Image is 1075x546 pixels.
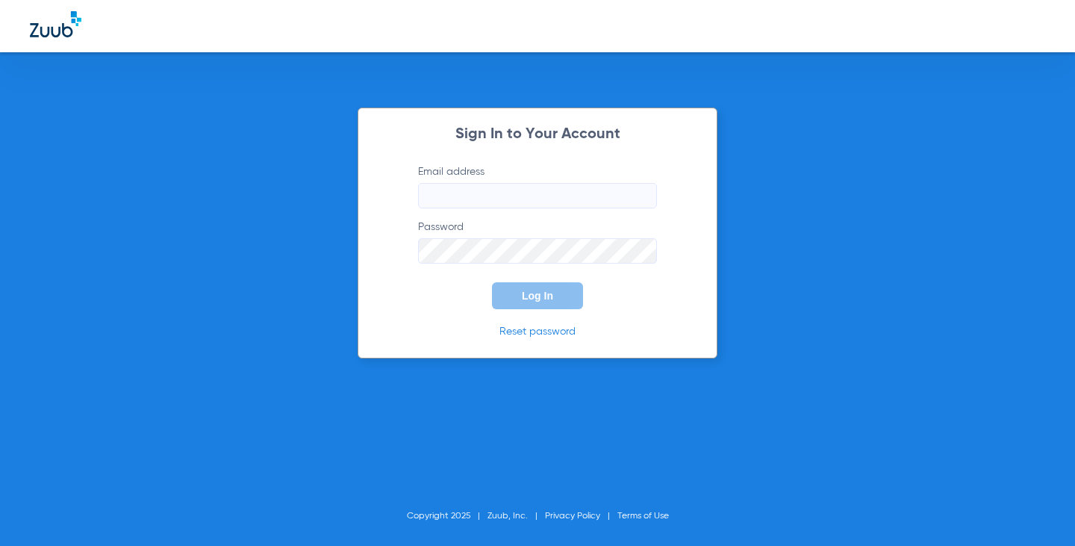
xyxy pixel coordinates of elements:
button: Log In [492,282,583,309]
a: Terms of Use [617,512,669,521]
input: Password [418,238,657,264]
li: Zuub, Inc. [487,509,545,524]
label: Password [418,220,657,264]
label: Email address [418,164,657,208]
img: Zuub Logo [30,11,81,37]
span: Log In [522,290,553,302]
a: Privacy Policy [545,512,600,521]
h2: Sign In to Your Account [396,127,679,142]
input: Email address [418,183,657,208]
a: Reset password [499,326,576,337]
li: Copyright 2025 [407,509,487,524]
